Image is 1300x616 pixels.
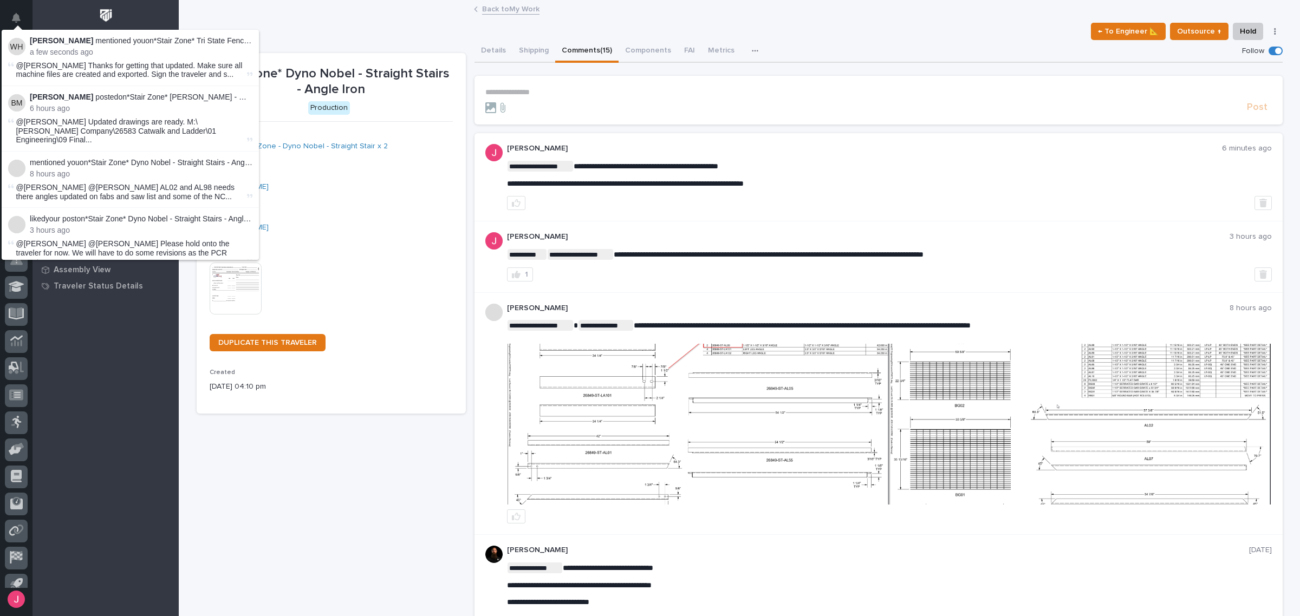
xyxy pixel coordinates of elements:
[1249,546,1272,555] p: [DATE]
[30,93,93,101] strong: [PERSON_NAME]
[1222,144,1272,153] p: 6 minutes ago
[482,2,539,15] a: Back toMy Work
[210,369,235,376] span: Created
[1254,267,1272,281] button: Delete post
[30,214,252,224] p: liked your post on *Stair Zone* Dyno Nobel - Straight Stairs - Angle Iron :
[16,239,245,266] span: @[PERSON_NAME] @[PERSON_NAME] Please hold onto the traveler for now. We will have to do some revi...
[1230,304,1272,313] p: 8 hours ago
[507,196,525,210] button: like this post
[485,144,503,161] img: ACg8ocI-SXp0KwvcdjE4ZoRMyLsZRSgZqnEZt9q_hAaElEsh-D-asw=s96-c
[308,101,350,115] div: Production
[218,339,317,346] span: DUPLICATE THIS TRAVELER
[507,509,525,523] button: like this post
[88,158,265,167] a: *Stair Zone* Dyno Nobel - Straight Stairs - Angle Iron
[16,117,245,145] span: @[PERSON_NAME] Updated drawings are ready. M:\[PERSON_NAME] Company\26583 Catwalk and Ladder\01 E...
[210,141,388,152] a: 26849 - Stair Zone - Dyno Nobel - Straight Stair x 2
[485,232,503,250] img: ACg8ocI-SXp0KwvcdjE4ZoRMyLsZRSgZqnEZt9q_hAaElEsh-D-asw=s96-c
[507,267,533,281] button: 1
[1233,23,1263,40] button: Hold
[507,232,1230,241] p: [PERSON_NAME]
[1098,25,1159,38] span: ← To Engineer 📐
[1240,25,1256,38] span: Hold
[54,281,143,291] p: Traveler Status Details
[507,546,1249,555] p: [PERSON_NAME]
[54,265,110,275] p: Assembly View
[30,169,252,179] p: 8 hours ago
[30,48,252,57] p: a few seconds ago
[619,40,678,63] button: Components
[210,381,453,392] p: [DATE] 04:10 pm
[1091,23,1166,40] button: ← To Engineer 📐
[30,158,252,167] p: mentioned you on :
[525,271,528,278] div: 1
[127,93,301,101] a: *Stair Zone* [PERSON_NAME] - Main - Platform #1
[1170,23,1228,40] button: Outsource ↑
[1247,101,1267,114] span: Post
[1243,101,1272,114] button: Post
[1177,25,1221,38] span: Outsource ↑
[32,261,179,278] a: Assembly View
[5,588,28,611] button: users-avatar
[14,13,28,30] div: Notifications
[210,66,453,97] p: *Stair Zone* Dyno Nobel - Straight Stairs - Angle Iron
[678,40,701,63] button: FAI
[1230,232,1272,241] p: 3 hours ago
[30,36,252,45] p: mentioned you on :
[8,94,25,112] img: Ben Miller
[30,226,252,235] p: 3 hours ago
[1254,196,1272,210] button: Delete post
[507,304,1230,313] p: [PERSON_NAME]
[507,144,1222,153] p: [PERSON_NAME]
[8,38,25,55] img: Wynne Hochstetler
[1242,47,1264,56] p: Follow
[32,278,179,294] a: Traveler Status Details
[485,546,503,563] img: zmKUmRVDQjmBLfnAs97p
[474,40,512,63] button: Details
[30,104,252,113] p: 6 hours ago
[210,334,326,351] a: DUPLICATE THIS TRAVELER
[154,36,292,45] a: *Stair Zone* Tri State Fence - ADA Ramp
[96,5,116,25] img: Workspace Logo
[16,183,245,201] span: @[PERSON_NAME] @[PERSON_NAME] AL02 and AL98 needs there angles updated on fabs and saw list and s...
[30,93,252,102] p: posted on :
[5,6,28,29] button: Notifications
[16,61,245,80] span: @[PERSON_NAME] Thanks for getting that updated. Make sure all machine files are created and expor...
[701,40,741,63] button: Metrics
[30,36,93,45] strong: [PERSON_NAME]
[512,40,555,63] button: Shipping
[555,40,619,63] button: Comments (15)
